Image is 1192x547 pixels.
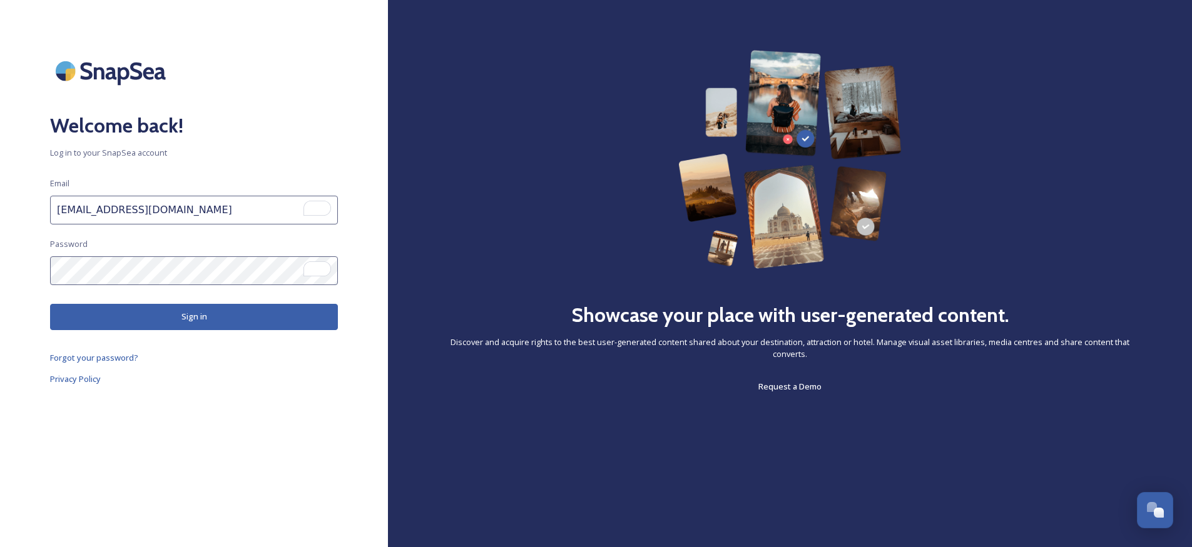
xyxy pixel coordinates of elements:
[50,256,338,285] input: To enrich screen reader interactions, please activate Accessibility in Grammarly extension settings
[50,352,138,363] span: Forgot your password?
[50,238,88,250] span: Password
[50,373,101,384] span: Privacy Policy
[50,147,338,159] span: Log in to your SnapSea account
[50,196,338,224] input: To enrich screen reader interactions, please activate Accessibility in Grammarly extension settings
[678,50,902,269] img: 63b42ca75bacad526042e722_Group%20154-p-800.png
[571,300,1009,330] h2: Showcase your place with user-generated content.
[50,371,338,386] a: Privacy Policy
[50,50,175,92] img: SnapSea Logo
[50,111,338,141] h2: Welcome back!
[438,336,1142,360] span: Discover and acquire rights to the best user-generated content shared about your destination, att...
[758,381,822,392] span: Request a Demo
[50,304,338,329] button: Sign in
[1137,492,1173,528] button: Open Chat
[50,178,69,189] span: Email
[758,379,822,394] a: Request a Demo
[50,350,338,365] a: Forgot your password?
